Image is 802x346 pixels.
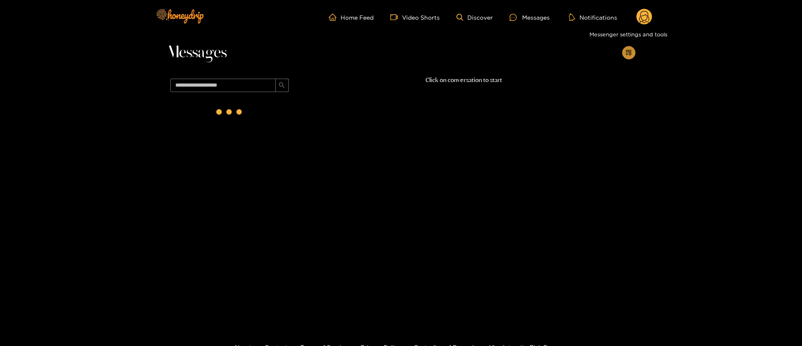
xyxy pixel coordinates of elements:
[167,43,227,63] span: Messages
[329,13,341,21] span: home
[390,13,402,21] span: video-camera
[510,13,550,22] div: Messages
[292,75,635,85] p: Click on conversation to start
[279,82,285,89] span: search
[275,79,289,92] button: search
[622,46,635,59] button: appstore-add
[390,13,440,21] a: Video Shorts
[566,13,620,21] button: Notifications
[456,14,493,21] a: Discover
[329,13,374,21] a: Home Feed
[625,49,632,56] span: appstore-add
